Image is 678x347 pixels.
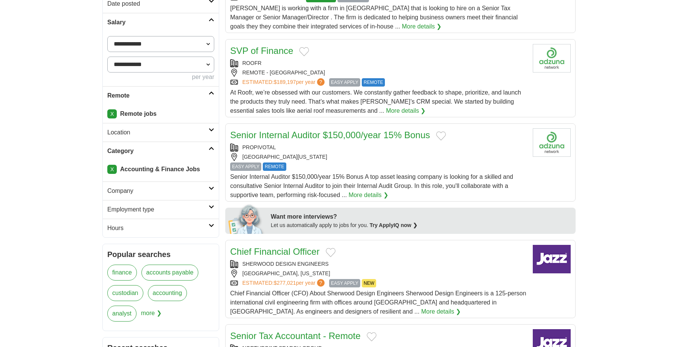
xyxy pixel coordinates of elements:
[533,128,571,157] img: Company logo
[317,279,325,287] span: ?
[230,260,527,268] div: SHERWOOD DESIGN ENGINEERS
[271,221,571,229] div: Let us automatically apply to jobs for you.
[230,162,261,171] span: EASY APPLY
[263,162,286,171] span: REMOTE
[362,78,385,87] span: REMOTE
[230,144,527,151] div: PROPIVOTAL
[107,306,137,322] a: analyst
[230,153,527,161] div: [GEOGRAPHIC_DATA][US_STATE]
[386,106,426,115] a: More details ❯
[271,212,571,221] div: Want more interviews?
[107,109,117,118] a: X
[533,245,571,273] img: Company logo
[230,130,430,140] a: Senior Internal Auditor $150,000/year 15% Bonus
[230,89,521,114] span: At Roofr, we’re obsessed with our customers. We constantly gather feedback to shape, prioritize, ...
[107,147,209,156] h2: Category
[402,22,442,31] a: More details ❯
[228,203,265,234] img: apply-iq-scientist.png
[274,280,296,286] span: $277,021
[230,5,518,30] span: [PERSON_NAME] is working with a firm in [GEOGRAPHIC_DATA] that is looking to hire on a Senior Tax...
[317,78,325,86] span: ?
[107,91,209,100] h2: Remote
[107,18,209,27] h2: Salary
[242,279,326,287] a: ESTIMATED:$277,021per year?
[230,46,293,56] a: SVP of Finance
[107,205,209,214] h2: Employment type
[103,142,219,160] a: Category
[230,59,527,67] div: ROOFR
[362,279,376,287] span: NEW
[107,265,137,281] a: finance
[103,219,219,237] a: Hours
[103,13,219,32] a: Salary
[103,181,219,200] a: Company
[103,123,219,142] a: Location
[274,79,296,85] span: $189,197
[120,110,157,117] strong: Remote jobs
[421,307,461,316] a: More details ❯
[107,186,209,196] h2: Company
[348,191,388,200] a: More details ❯
[370,222,417,228] a: Try ApplyIQ now ❯
[230,173,513,198] span: Senior Internal Auditor $150,000/year 15% Bonus A top asset leasing company is looking for a skil...
[107,73,214,82] div: per year
[329,279,360,287] span: EASY APPLY
[107,224,209,233] h2: Hours
[230,270,527,278] div: [GEOGRAPHIC_DATA], [US_STATE]
[120,166,200,172] strong: Accounting & Finance Jobs
[103,200,219,219] a: Employment type
[107,285,143,301] a: custodian
[533,44,571,73] img: Company logo
[107,128,209,137] h2: Location
[299,47,309,56] button: Add to favorite jobs
[367,332,377,341] button: Add to favorite jobs
[230,69,527,77] div: REMOTE - [GEOGRAPHIC_DATA]
[326,248,336,257] button: Add to favorite jobs
[107,165,117,174] a: X
[230,331,361,341] a: Senior Tax Accountant - Remote
[141,265,199,281] a: accounts payable
[103,86,219,105] a: Remote
[242,78,326,87] a: ESTIMATED:$189,197per year?
[141,306,162,326] span: more ❯
[436,131,446,140] button: Add to favorite jobs
[230,246,320,257] a: Chief Financial Officer
[329,78,360,87] span: EASY APPLY
[148,285,187,301] a: accounting
[230,290,526,315] span: Chief Financial Officer (CFO) About Sherwood Design Engineers Sherwood Design Engineers is a 125-...
[107,249,214,260] h2: Popular searches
